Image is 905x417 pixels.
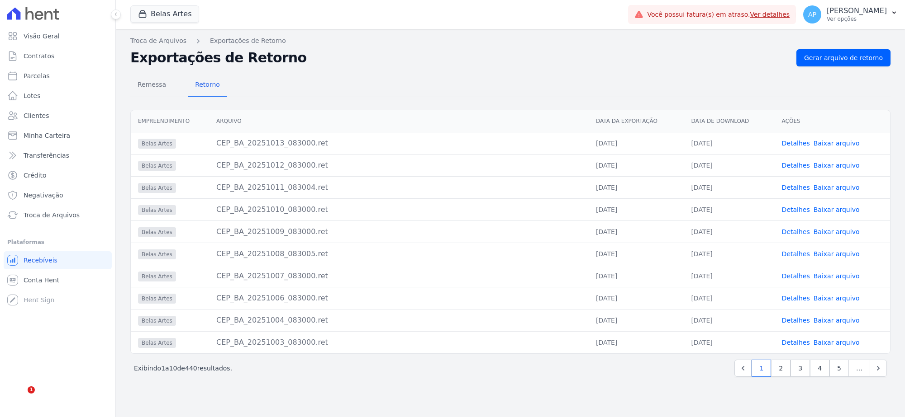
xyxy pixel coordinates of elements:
a: Detalhes [782,184,810,191]
span: Você possui fatura(s) em atraso. [647,10,790,19]
span: Belas Artes [138,139,176,149]
td: [DATE] [684,154,774,176]
a: Baixar arquivo [814,140,860,147]
a: Troca de Arquivos [4,206,112,224]
a: Ver detalhes [750,11,790,18]
td: [DATE] [684,132,774,154]
a: Baixar arquivo [814,228,860,235]
a: Detalhes [782,295,810,302]
span: 1 [161,365,165,372]
a: Negativação [4,186,112,204]
td: [DATE] [589,331,684,353]
td: [DATE] [589,243,684,265]
td: [DATE] [589,132,684,154]
a: Baixar arquivo [814,184,860,191]
span: 440 [185,365,197,372]
div: CEP_BA_20251011_083004.ret [216,182,581,193]
a: Detalhes [782,162,810,169]
div: CEP_BA_20251004_083000.ret [216,315,581,326]
p: Ver opções [827,15,887,23]
span: Belas Artes [138,183,176,193]
a: Baixar arquivo [814,206,860,213]
a: Baixar arquivo [814,272,860,280]
a: Minha Carteira [4,127,112,145]
span: 1 [28,386,35,394]
span: Belas Artes [138,338,176,348]
span: Negativação [24,191,63,200]
th: Data da Exportação [589,110,684,132]
a: Detalhes [782,228,810,235]
span: 10 [169,365,177,372]
td: [DATE] [684,243,774,265]
span: Lotes [24,91,41,100]
th: Data de Download [684,110,774,132]
td: [DATE] [589,176,684,198]
td: [DATE] [589,309,684,331]
a: 1 [752,360,771,377]
td: [DATE] [684,287,774,309]
span: Gerar arquivo de retorno [804,53,883,62]
a: Contratos [4,47,112,65]
td: [DATE] [589,198,684,220]
a: Troca de Arquivos [130,36,186,46]
div: CEP_BA_20251009_083000.ret [216,226,581,237]
div: CEP_BA_20251010_083000.ret [216,204,581,215]
h2: Exportações de Retorno [130,50,789,66]
div: Plataformas [7,237,108,248]
a: Detalhes [782,272,810,280]
div: CEP_BA_20251003_083000.ret [216,337,581,348]
a: Baixar arquivo [814,250,860,258]
a: Crédito [4,166,112,184]
button: AP [PERSON_NAME] Ver opções [796,2,905,27]
th: Ações [775,110,890,132]
a: 2 [771,360,791,377]
p: [PERSON_NAME] [827,6,887,15]
td: [DATE] [684,220,774,243]
span: Belas Artes [138,249,176,259]
a: Detalhes [782,339,810,346]
th: Arquivo [209,110,589,132]
a: Baixar arquivo [814,317,860,324]
a: Clientes [4,107,112,125]
div: CEP_BA_20251008_083005.ret [216,248,581,259]
a: 3 [791,360,810,377]
a: Detalhes [782,140,810,147]
nav: Tab selector [130,74,227,97]
td: [DATE] [684,309,774,331]
nav: Breadcrumb [130,36,891,46]
a: Transferências [4,146,112,164]
a: Detalhes [782,206,810,213]
p: Exibindo a de resultados. [134,364,232,373]
a: Conta Hent [4,271,112,289]
span: Transferências [24,151,69,160]
td: [DATE] [684,176,774,198]
div: CEP_BA_20251012_083000.ret [216,160,581,171]
td: [DATE] [589,220,684,243]
a: Previous [734,360,752,377]
a: Detalhes [782,250,810,258]
a: Visão Geral [4,27,112,45]
th: Empreendimento [131,110,209,132]
span: Belas Artes [138,294,176,304]
a: Baixar arquivo [814,162,860,169]
div: CEP_BA_20251007_083000.ret [216,271,581,281]
td: [DATE] [684,265,774,287]
a: Recebíveis [4,251,112,269]
td: [DATE] [589,154,684,176]
a: Detalhes [782,317,810,324]
span: Belas Artes [138,205,176,215]
span: Belas Artes [138,316,176,326]
iframe: Intercom live chat [9,386,31,408]
span: Parcelas [24,71,50,80]
span: Troca de Arquivos [24,211,80,220]
span: Crédito [24,171,47,180]
a: Remessa [130,74,173,97]
span: Conta Hent [24,276,59,285]
span: Remessa [132,75,171,94]
a: Exportações de Retorno [210,36,286,46]
div: CEP_BA_20251013_083000.ret [216,138,581,149]
a: Gerar arquivo de retorno [796,49,891,66]
a: 4 [810,360,829,377]
td: [DATE] [589,287,684,309]
a: 5 [829,360,849,377]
